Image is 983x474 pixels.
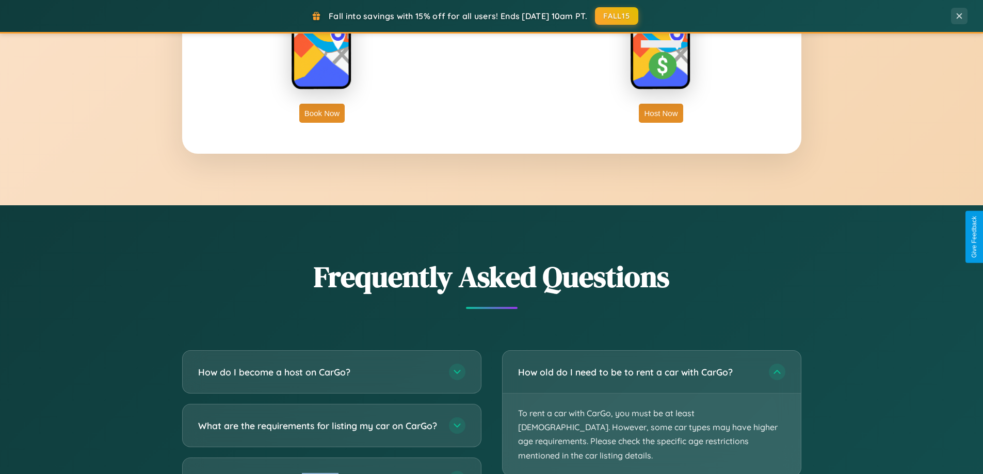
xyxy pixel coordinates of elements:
[299,104,345,123] button: Book Now
[518,366,759,379] h3: How old do I need to be to rent a car with CarGo?
[971,216,978,258] div: Give Feedback
[198,366,439,379] h3: How do I become a host on CarGo?
[329,11,587,21] span: Fall into savings with 15% off for all users! Ends [DATE] 10am PT.
[595,7,638,25] button: FALL15
[182,257,801,297] h2: Frequently Asked Questions
[639,104,683,123] button: Host Now
[198,419,439,432] h3: What are the requirements for listing my car on CarGo?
